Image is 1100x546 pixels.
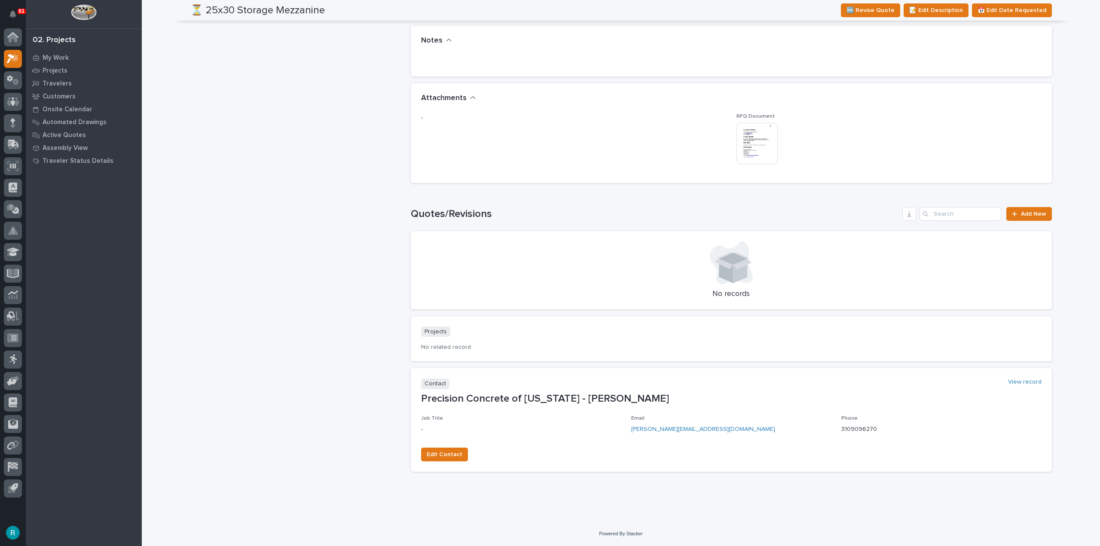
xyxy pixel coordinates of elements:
[421,378,449,389] p: Contact
[411,208,899,220] h1: Quotes/Revisions
[43,93,76,101] p: Customers
[26,116,142,128] a: Automated Drawings
[421,326,450,337] p: Projects
[43,106,92,113] p: Onsite Calendar
[421,94,467,103] h2: Attachments
[43,119,107,126] p: Automated Drawings
[26,64,142,77] a: Projects
[11,10,22,24] div: Notifications61
[841,416,858,421] span: Phone
[1021,211,1046,217] span: Add New
[26,128,142,141] a: Active Quotes
[841,426,877,432] a: 3109096270
[4,524,22,542] button: users-avatar
[920,207,1001,221] input: Search
[26,141,142,154] a: Assembly View
[19,8,24,14] p: 61
[26,103,142,116] a: Onsite Calendar
[26,154,142,167] a: Traveler Status Details
[846,5,895,15] span: 🆕 Revise Quote
[421,425,621,434] p: -
[4,5,22,23] button: Notifications
[26,90,142,103] a: Customers
[736,114,775,119] span: RFQ Document
[421,36,443,46] h2: Notes
[421,344,1042,351] p: No related record
[631,416,645,421] span: Email
[421,113,726,122] p: -
[43,144,88,152] p: Assembly View
[43,67,67,75] p: Projects
[904,3,969,17] button: 📝 Edit Description
[421,290,1042,299] p: No records
[909,5,963,15] span: 📝 Edit Description
[841,3,900,17] button: 🆕 Revise Quote
[43,157,113,165] p: Traveler Status Details
[631,426,775,432] a: [PERSON_NAME][EMAIL_ADDRESS][DOMAIN_NAME]
[1008,378,1042,386] a: View record
[421,416,443,421] span: Job Title
[421,36,452,46] button: Notes
[972,3,1052,17] button: 📅 Edit Date Requested
[190,4,325,17] h2: ⏳ 25x30 Storage Mezzanine
[427,449,462,460] span: Edit Contact
[33,36,76,45] div: 02. Projects
[71,4,96,20] img: Workspace Logo
[1006,207,1051,221] a: Add New
[421,94,476,103] button: Attachments
[421,448,468,461] button: Edit Contact
[26,51,142,64] a: My Work
[978,5,1046,15] span: 📅 Edit Date Requested
[43,54,69,62] p: My Work
[43,131,86,139] p: Active Quotes
[43,80,72,88] p: Travelers
[26,77,142,90] a: Travelers
[599,531,642,536] a: Powered By Stacker
[421,393,1042,405] p: Precision Concrete of [US_STATE] - [PERSON_NAME]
